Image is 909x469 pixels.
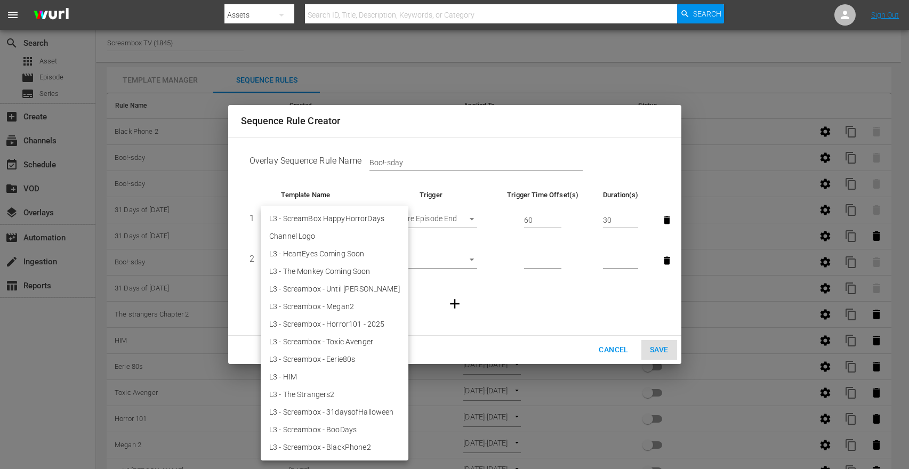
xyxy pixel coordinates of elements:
[26,3,77,28] img: ans4CAIJ8jUAAAAAAAAAAAAAAAAAAAAAAAAgQb4GAAAAAAAAAAAAAAAAAAAAAAAAJMjXAAAAAAAAAAAAAAAAAAAAAAAAgAT5G...
[261,368,408,386] li: L3 - HIM
[6,9,19,21] span: menu
[261,316,408,333] li: L3 - Screambox - Horror101 - 2025
[871,11,899,19] a: Sign Out
[261,439,408,456] li: L3 - Screambox - BlackPhone2
[261,351,408,368] li: L3 - Screambox - Eerie80s
[261,386,408,403] li: L3 - The Strangers2
[261,280,408,298] li: L3 - Screambox - Until [PERSON_NAME]
[261,298,408,316] li: L3 - Screambox - Megan2
[261,245,408,263] li: L3 - HeartEyes Coming Soon
[261,210,408,228] li: L3 - ScreamBox HappyHorrorDays
[261,403,408,421] li: L3 - Screambox - 31daysofHalloween
[261,228,408,245] li: Channel Logo
[693,4,721,23] span: Search
[261,421,408,439] li: L3 - Screambox - BooDays
[261,333,408,351] li: L3 - Screambox - Toxic Avenger
[261,263,408,280] li: L3 - The Monkey Coming Soon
